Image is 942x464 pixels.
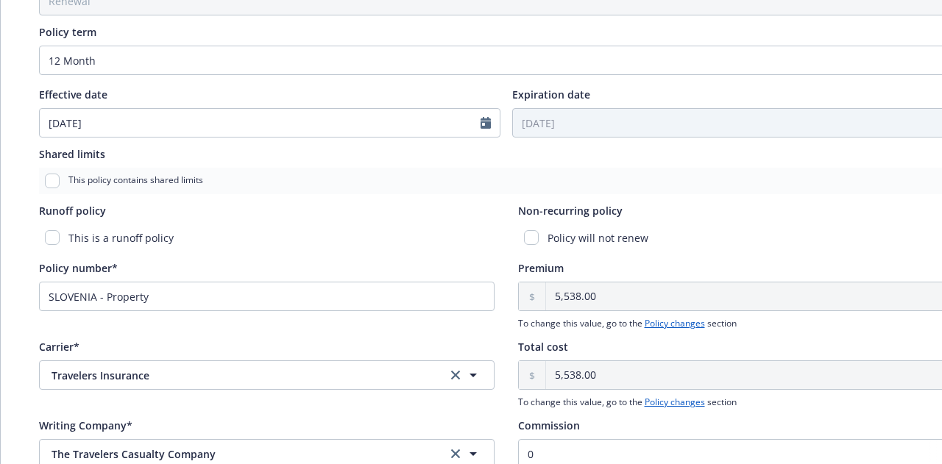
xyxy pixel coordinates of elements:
[39,204,106,218] span: Runoff policy
[40,109,481,137] input: MM/DD/YYYY
[518,204,623,218] span: Non-recurring policy
[447,366,464,384] a: clear selection
[39,340,79,354] span: Carrier*
[518,261,564,275] span: Premium
[39,418,132,432] span: Writing Company*
[447,445,464,463] a: clear selection
[39,261,118,275] span: Policy number*
[512,88,590,101] span: Expiration date
[518,418,580,432] span: Commission
[518,340,568,354] span: Total cost
[39,360,495,390] button: Travelers Insuranceclear selection
[39,88,107,101] span: Effective date
[39,224,495,251] div: This is a runoff policy
[52,446,422,462] span: The Travelers Casualty Company
[39,25,96,39] span: Policy term
[52,368,422,383] span: Travelers Insurance
[481,117,491,129] svg: Calendar
[645,317,705,329] a: Policy changes
[645,396,705,408] a: Policy changes
[39,147,105,161] span: Shared limits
